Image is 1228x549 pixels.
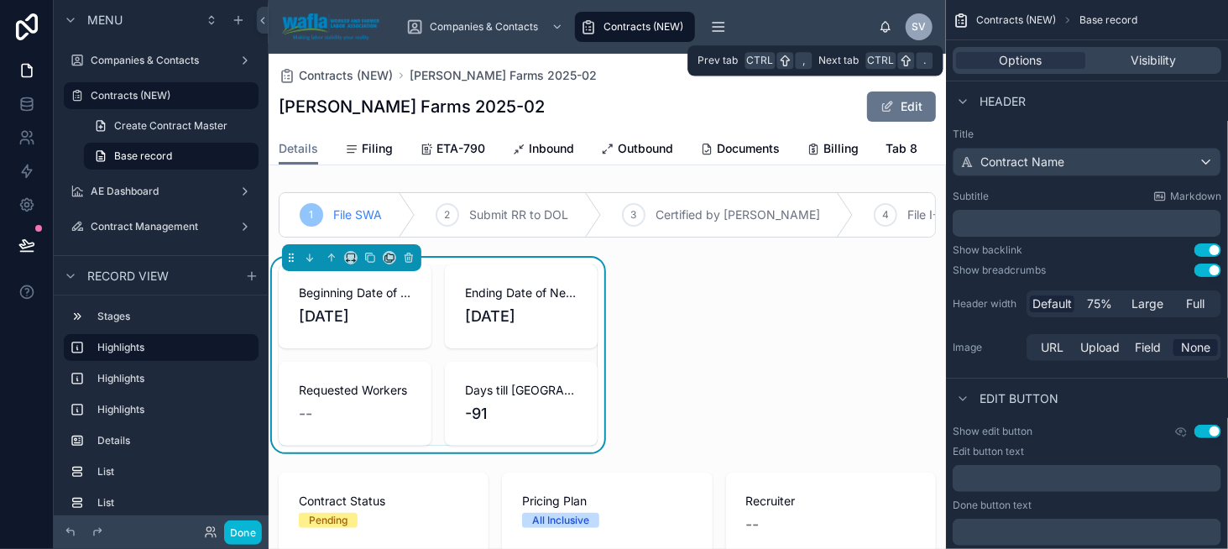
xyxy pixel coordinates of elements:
button: Contract Name [953,148,1221,176]
span: , [797,54,811,67]
span: -91 [465,402,577,426]
span: Tab 8 [886,140,917,157]
a: Contract Management [64,213,259,240]
label: Edit button text [953,445,1024,458]
a: Outbound [601,133,673,167]
div: scrollable content [953,465,1221,492]
span: Contracts (NEW) [299,67,393,84]
a: Base record [84,143,259,170]
span: Contracts (NEW) [976,13,1056,27]
span: Details [279,140,318,157]
label: Show edit button [953,425,1032,438]
label: Details [97,434,252,447]
span: Companies & Contacts [430,20,538,34]
a: Create Contract Master [84,112,259,139]
div: scrollable content [54,295,269,515]
span: Prev tab [698,54,739,67]
span: [DATE] [299,305,411,328]
span: Ctrl [866,52,896,69]
div: Show backlink [953,243,1022,257]
span: Base record [1079,13,1137,27]
span: Base record [114,149,172,163]
label: Done button text [953,499,1032,512]
span: Large [1132,295,1164,312]
a: Documents [700,133,780,167]
label: Header width [953,297,1020,311]
label: Highlights [97,403,252,416]
a: [PERSON_NAME] Farms 2025-02 [410,67,597,84]
label: Contract Management [91,220,232,233]
a: Contracts (NEW) [575,12,695,42]
a: Billing [807,133,859,167]
a: Companies & Contacts [64,47,259,74]
span: Options [1000,52,1042,69]
span: Menu [87,12,123,29]
span: 75% [1088,295,1113,312]
span: Default [1032,295,1072,312]
span: Contracts (NEW) [604,20,683,34]
span: ETA-790 [436,140,485,157]
label: Contracts (NEW) [91,89,248,102]
span: Markdown [1170,190,1221,203]
span: Inbound [529,140,574,157]
label: Highlights [97,341,245,354]
span: Outbound [618,140,673,157]
a: AE Dashboard [64,178,259,205]
span: Header [980,93,1026,110]
span: Record view [87,268,169,285]
span: URL [1041,339,1063,356]
span: Next tab [819,54,860,67]
span: Field [1135,339,1161,356]
div: scrollable content [953,519,1221,546]
span: Create Contract Master [114,119,227,133]
div: scrollable content [953,210,1221,237]
span: Upload [1080,339,1120,356]
span: Edit button [980,390,1058,407]
span: Visibility [1131,52,1176,69]
h1: [PERSON_NAME] Farms 2025-02 [279,95,545,118]
span: Requested Workers [299,382,411,399]
button: Done [224,520,262,545]
label: Image [953,341,1020,354]
span: Ctrl [745,52,776,69]
img: App logo [282,13,379,40]
span: . [918,54,932,67]
a: Documents for Employers [64,248,259,275]
label: Subtitle [953,190,989,203]
a: Contracts (NEW) [64,82,259,109]
span: -- [299,402,312,426]
a: Inbound [512,133,574,167]
span: Full [1187,295,1205,312]
span: Contract Name [980,154,1064,170]
a: Companies & Contacts [401,12,572,42]
span: Ending Date of Need [465,285,577,301]
label: List [97,496,252,510]
div: scrollable content [393,8,879,45]
span: Days till [GEOGRAPHIC_DATA] [465,382,577,399]
a: Filing [345,133,393,167]
a: Contracts (NEW) [279,67,393,84]
span: Billing [823,140,859,157]
label: Stages [97,310,252,323]
span: Documents [717,140,780,157]
span: SV [912,20,927,34]
span: Filing [362,140,393,157]
label: Highlights [97,372,252,385]
span: None [1181,339,1210,356]
a: Details [279,133,318,165]
label: Title [953,128,1221,141]
label: Companies & Contacts [91,54,232,67]
span: Beginning Date of Need [299,285,411,301]
label: AE Dashboard [91,185,232,198]
button: Edit [867,91,936,122]
a: Markdown [1153,190,1221,203]
span: [DATE] [465,305,577,328]
a: Tab 8 [886,133,917,167]
label: List [97,465,252,478]
a: ETA-790 [420,133,485,167]
div: Show breadcrumbs [953,264,1046,277]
